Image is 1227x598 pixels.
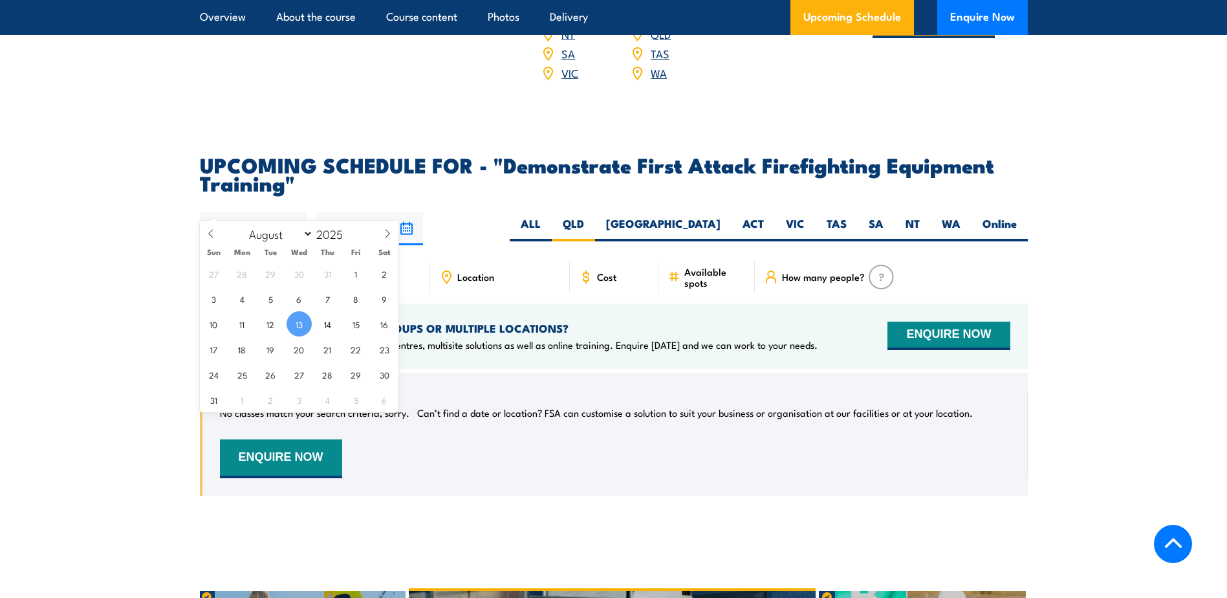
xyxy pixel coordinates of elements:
label: QLD [552,216,595,241]
p: Can’t find a date or location? FSA can customise a solution to suit your business or organisation... [417,406,973,419]
a: WA [651,65,667,80]
span: August 31, 2025 [201,387,226,412]
button: ENQUIRE NOW [887,322,1010,350]
span: Thu [313,248,342,256]
span: July 28, 2025 [230,261,255,286]
a: TAS [651,45,669,61]
span: August 26, 2025 [258,362,283,387]
span: Mon [228,248,256,256]
span: August 14, 2025 [315,311,340,337]
span: July 27, 2025 [201,261,226,286]
span: August 3, 2025 [201,286,226,311]
label: WA [931,216,972,241]
a: SA [561,45,575,61]
span: Fri [342,248,370,256]
span: Sat [370,248,398,256]
span: Wed [285,248,313,256]
span: August 5, 2025 [258,286,283,311]
span: August 15, 2025 [343,311,369,337]
span: August 8, 2025 [343,286,369,311]
a: QLD [651,26,671,41]
span: Cost [597,271,616,282]
span: August 7, 2025 [315,286,340,311]
span: August 13, 2025 [287,311,312,337]
span: September 1, 2025 [230,387,255,412]
span: How many people? [782,271,865,282]
span: August 17, 2025 [201,337,226,362]
span: September 6, 2025 [372,387,397,412]
span: August 19, 2025 [258,337,283,362]
span: Sun [200,248,228,256]
h4: NEED TRAINING FOR LARGER GROUPS OR MULTIPLE LOCATIONS? [220,321,818,335]
label: VIC [775,216,816,241]
button: ENQUIRE NOW [220,439,342,478]
label: [GEOGRAPHIC_DATA] [595,216,732,241]
span: Tue [256,248,285,256]
label: NT [895,216,931,241]
span: September 4, 2025 [315,387,340,412]
span: August 4, 2025 [230,286,255,311]
span: August 30, 2025 [372,362,397,387]
span: August 28, 2025 [315,362,340,387]
span: August 6, 2025 [287,286,312,311]
span: August 1, 2025 [343,261,369,286]
span: August 12, 2025 [258,311,283,337]
span: August 20, 2025 [287,337,312,362]
span: August 2, 2025 [372,261,397,286]
span: August 10, 2025 [201,311,226,337]
span: July 30, 2025 [287,261,312,286]
label: SA [858,216,895,241]
span: Location [457,271,494,282]
input: From date [200,212,307,245]
select: Month [243,225,313,242]
span: August 23, 2025 [372,337,397,362]
span: August 27, 2025 [287,362,312,387]
span: July 31, 2025 [315,261,340,286]
input: Year [313,226,356,241]
p: We offer onsite training, training at our centres, multisite solutions as well as online training... [220,338,818,351]
span: July 29, 2025 [258,261,283,286]
label: Online [972,216,1028,241]
span: September 2, 2025 [258,387,283,412]
span: September 3, 2025 [287,387,312,412]
span: August 29, 2025 [343,362,369,387]
span: August 25, 2025 [230,362,255,387]
span: August 11, 2025 [230,311,255,337]
a: VIC [561,65,578,80]
input: To date [316,212,423,245]
label: ALL [510,216,552,241]
span: August 18, 2025 [230,337,255,362]
label: ACT [732,216,775,241]
span: August 22, 2025 [343,337,369,362]
span: August 16, 2025 [372,311,397,337]
span: August 21, 2025 [315,337,340,362]
span: August 24, 2025 [201,362,226,387]
span: Available spots [684,266,746,288]
a: NT [561,26,575,41]
h2: UPCOMING SCHEDULE FOR - "Demonstrate First Attack Firefighting Equipment Training" [200,155,1028,192]
p: No classes match your search criteria, sorry. [220,406,409,419]
label: TAS [816,216,858,241]
span: September 5, 2025 [343,387,369,412]
span: August 9, 2025 [372,286,397,311]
